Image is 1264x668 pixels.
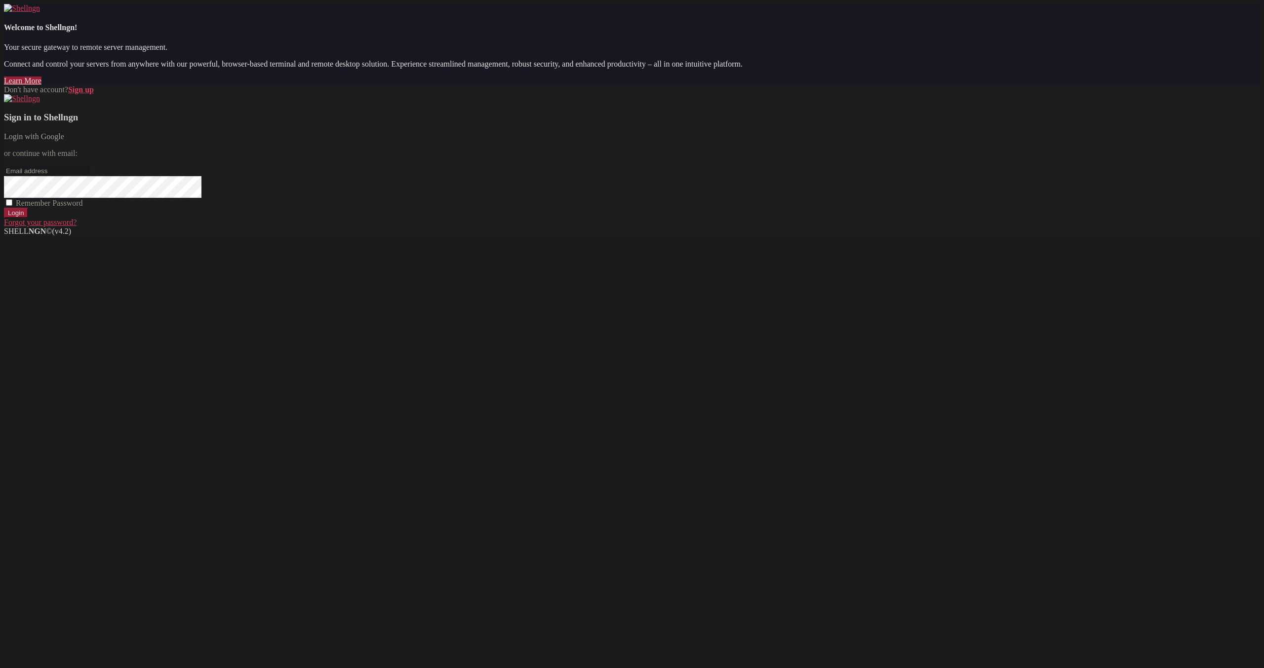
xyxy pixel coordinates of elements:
[4,227,71,235] span: SHELL ©
[4,4,40,13] img: Shellngn
[52,227,72,235] span: 4.2.0
[4,208,28,218] input: Login
[68,85,94,94] a: Sign up
[4,112,1260,123] h3: Sign in to Shellngn
[4,23,1260,32] h4: Welcome to Shellngn!
[4,149,1260,158] p: or continue with email:
[4,94,40,103] img: Shellngn
[4,76,41,85] a: Learn More
[6,199,12,206] input: Remember Password
[4,218,77,226] a: Forgot your password?
[29,227,46,235] b: NGN
[4,166,91,176] input: Email address
[4,60,1260,69] p: Connect and control your servers from anywhere with our powerful, browser-based terminal and remo...
[16,199,83,207] span: Remember Password
[4,85,1260,94] div: Don't have account?
[4,43,1260,52] p: Your secure gateway to remote server management.
[4,132,64,141] a: Login with Google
